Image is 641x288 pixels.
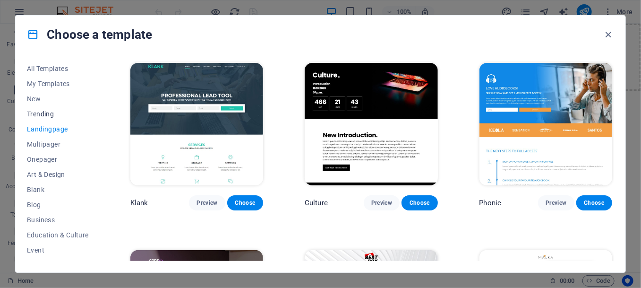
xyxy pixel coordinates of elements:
[479,198,502,208] p: Phonic
[27,125,89,133] span: Landingpage
[27,110,89,118] span: Trending
[27,61,89,76] button: All Templates
[27,91,89,106] button: New
[197,199,217,207] span: Preview
[27,246,89,254] span: Event
[364,195,400,210] button: Preview
[227,195,263,210] button: Choose
[584,199,605,207] span: Choose
[27,216,89,224] span: Business
[479,63,612,185] img: Phonic
[27,80,89,87] span: My Templates
[27,140,89,148] span: Multipager
[546,199,566,207] span: Preview
[27,227,89,243] button: Education & Culture
[27,65,89,72] span: All Templates
[27,95,89,103] span: New
[27,171,89,178] span: Art & Design
[305,198,328,208] p: Culture
[27,122,89,137] button: Landingpage
[27,156,89,163] span: Onepager
[27,186,89,193] span: Blank
[409,199,430,207] span: Choose
[538,195,574,210] button: Preview
[27,27,152,42] h4: Choose a template
[189,195,225,210] button: Preview
[27,137,89,152] button: Multipager
[27,106,89,122] button: Trending
[27,212,89,227] button: Business
[371,199,392,207] span: Preview
[305,63,437,185] img: Culture
[27,152,89,167] button: Onepager
[576,195,612,210] button: Choose
[27,258,89,273] button: Gastronomy
[27,231,89,239] span: Education & Culture
[130,198,148,208] p: Klank
[27,201,89,209] span: Blog
[130,63,263,185] img: Klank
[235,199,256,207] span: Choose
[250,41,297,54] span: Add elements
[27,197,89,212] button: Blog
[301,41,353,54] span: Paste clipboard
[27,76,89,91] button: My Templates
[27,243,89,258] button: Event
[27,167,89,182] button: Art & Design
[27,182,89,197] button: Blank
[402,195,437,210] button: Choose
